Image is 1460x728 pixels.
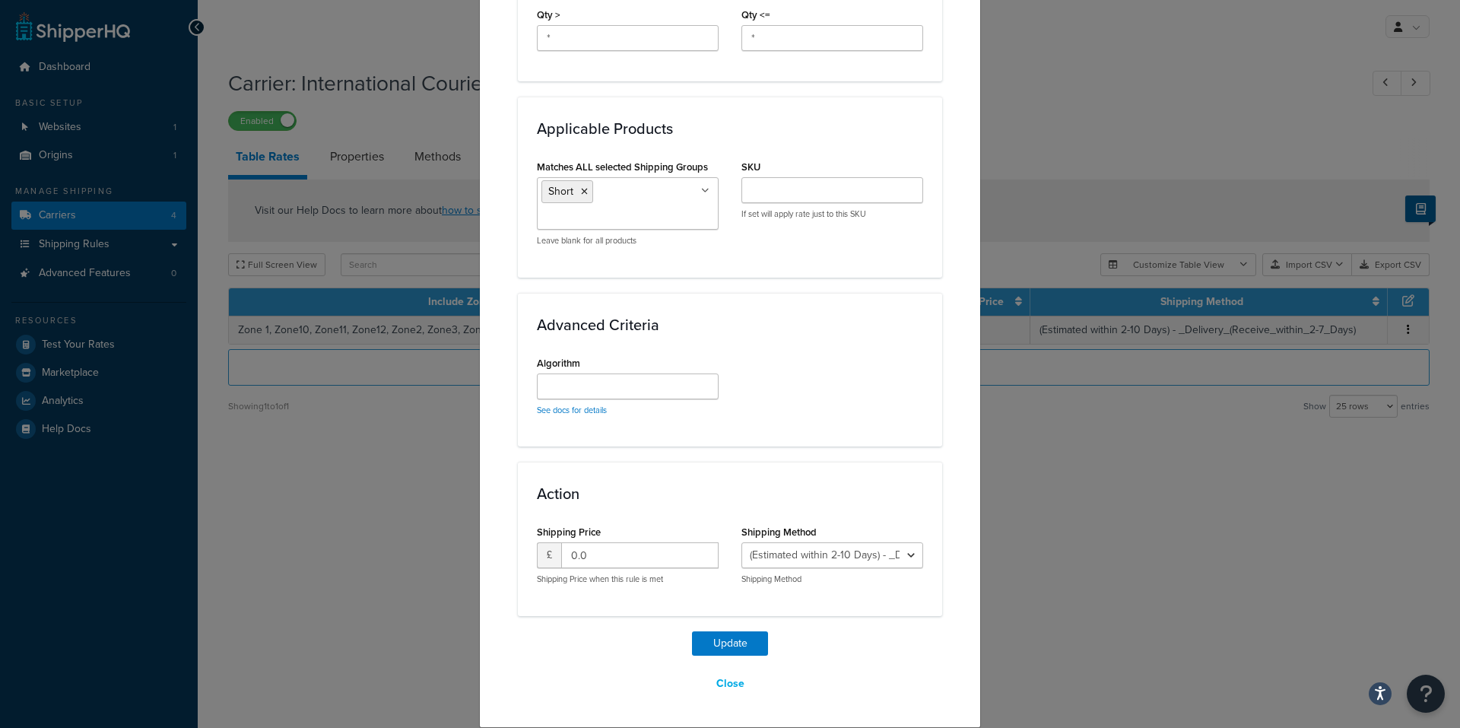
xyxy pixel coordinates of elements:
[537,526,601,538] label: Shipping Price
[741,161,760,173] label: SKU
[537,120,923,137] h3: Applicable Products
[537,485,923,502] h3: Action
[537,235,719,246] p: Leave blank for all products
[706,671,754,697] button: Close
[741,574,923,585] p: Shipping Method
[537,542,561,568] span: £
[692,631,768,656] button: Update
[537,404,607,416] a: See docs for details
[548,183,573,199] span: Short
[537,161,708,173] label: Matches ALL selected Shipping Groups
[537,316,923,333] h3: Advanced Criteria
[741,526,817,538] label: Shipping Method
[537,9,560,21] label: Qty >
[741,9,770,21] label: Qty <=
[741,208,923,220] p: If set will apply rate just to this SKU
[537,574,719,585] p: Shipping Price when this rule is met
[537,358,580,369] label: Algorithm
